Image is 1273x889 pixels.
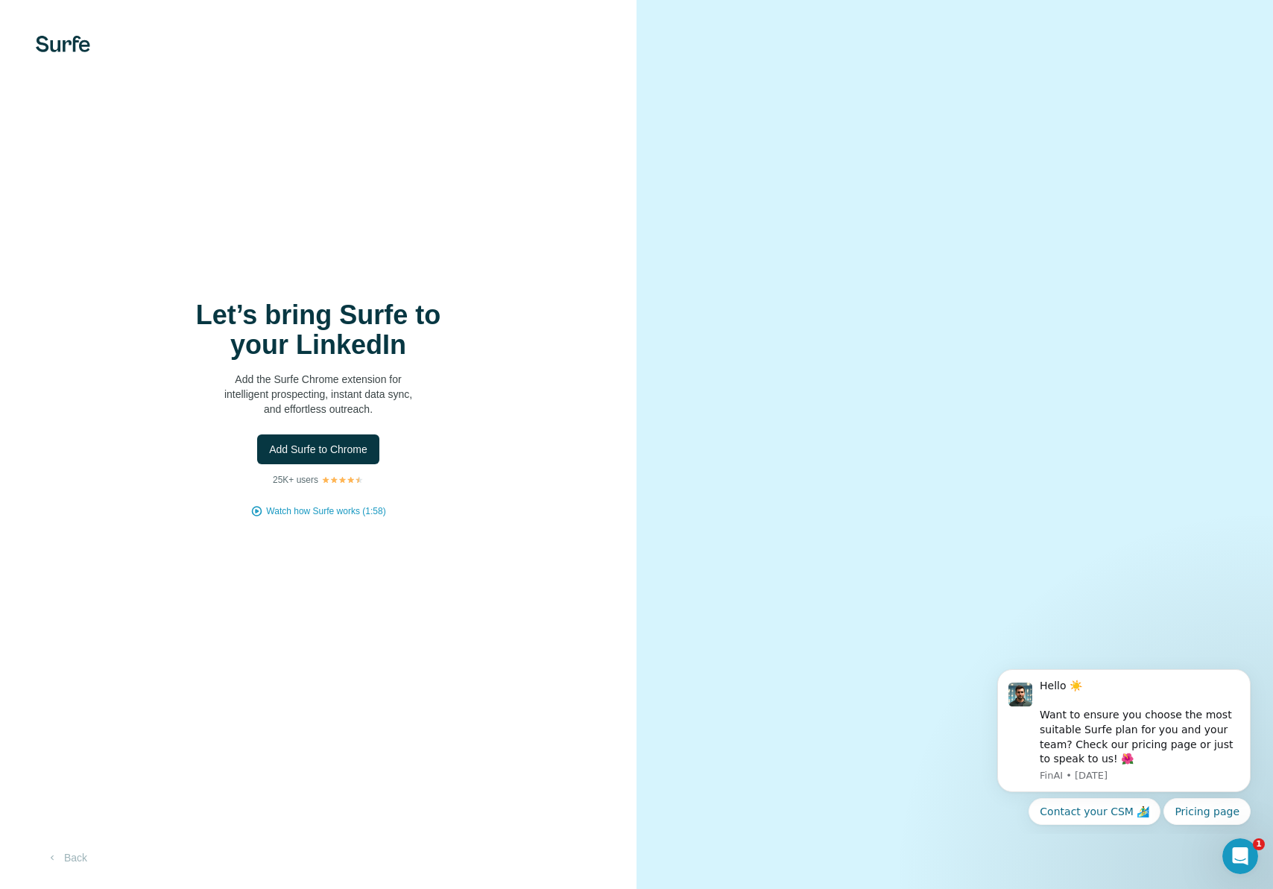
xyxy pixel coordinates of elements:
button: Add Surfe to Chrome [257,434,379,464]
button: Back [36,844,98,871]
iframe: Intercom live chat [1222,838,1258,874]
iframe: Intercom notifications message [975,656,1273,834]
button: Watch how Surfe works (1:58) [266,504,385,518]
img: Rating Stars [321,475,364,484]
p: 25K+ users [273,473,318,487]
img: Surfe's logo [36,36,90,52]
h1: Let’s bring Surfe to your LinkedIn [169,300,467,360]
span: 1 [1253,838,1265,850]
span: Add Surfe to Chrome [269,442,367,457]
p: Add the Surfe Chrome extension for intelligent prospecting, instant data sync, and effortless out... [169,372,467,417]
